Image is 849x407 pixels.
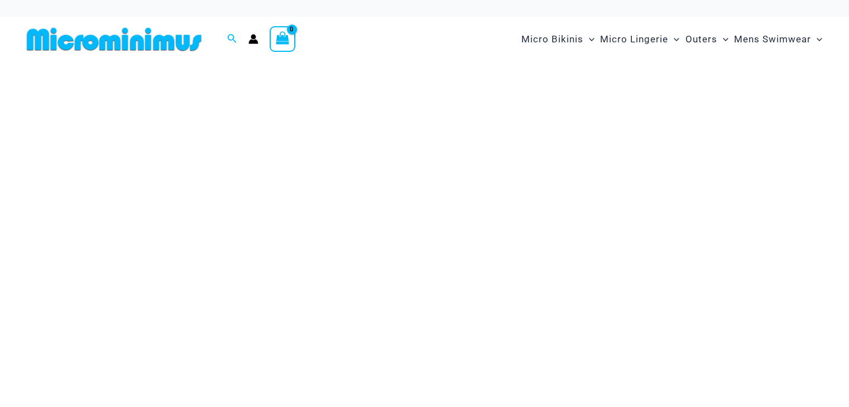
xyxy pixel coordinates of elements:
[270,26,295,52] a: View Shopping Cart, empty
[22,27,206,52] img: MM SHOP LOGO FLAT
[683,22,731,56] a: OutersMenu ToggleMenu Toggle
[685,25,717,54] span: Outers
[717,25,728,54] span: Menu Toggle
[519,22,597,56] a: Micro BikinisMenu ToggleMenu Toggle
[811,25,822,54] span: Menu Toggle
[521,25,583,54] span: Micro Bikinis
[248,34,258,44] a: Account icon link
[731,22,825,56] a: Mens SwimwearMenu ToggleMenu Toggle
[668,25,679,54] span: Menu Toggle
[600,25,668,54] span: Micro Lingerie
[734,25,811,54] span: Mens Swimwear
[583,25,594,54] span: Menu Toggle
[517,21,827,58] nav: Site Navigation
[227,32,237,46] a: Search icon link
[597,22,682,56] a: Micro LingerieMenu ToggleMenu Toggle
